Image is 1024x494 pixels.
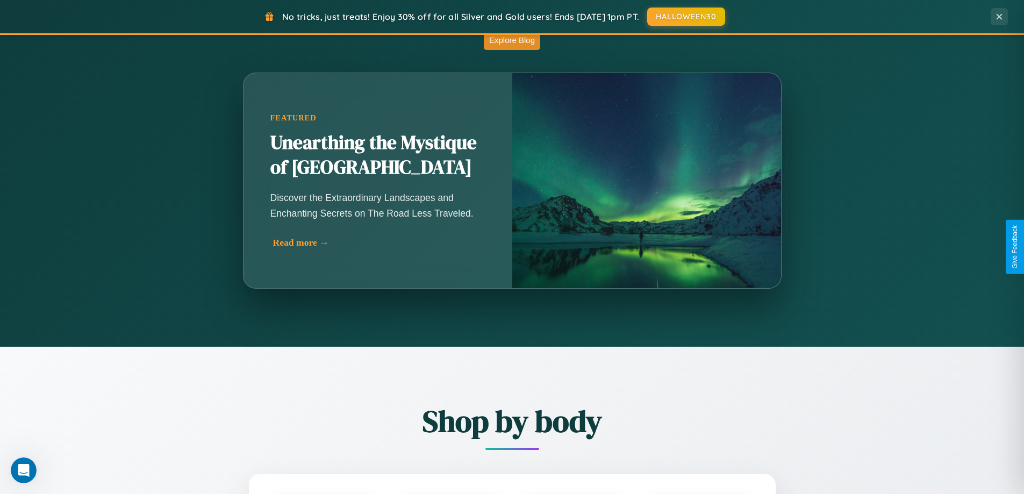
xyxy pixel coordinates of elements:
[484,30,540,50] button: Explore Blog
[270,131,485,180] h2: Unearthing the Mystique of [GEOGRAPHIC_DATA]
[273,237,488,248] div: Read more →
[647,8,725,26] button: HALLOWEEN30
[1011,225,1019,269] div: Give Feedback
[270,190,485,220] p: Discover the Extraordinary Landscapes and Enchanting Secrets on The Road Less Traveled.
[190,400,835,442] h2: Shop by body
[270,113,485,123] div: Featured
[11,457,37,483] iframe: Intercom live chat
[282,11,639,22] span: No tricks, just treats! Enjoy 30% off for all Silver and Gold users! Ends [DATE] 1pm PT.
